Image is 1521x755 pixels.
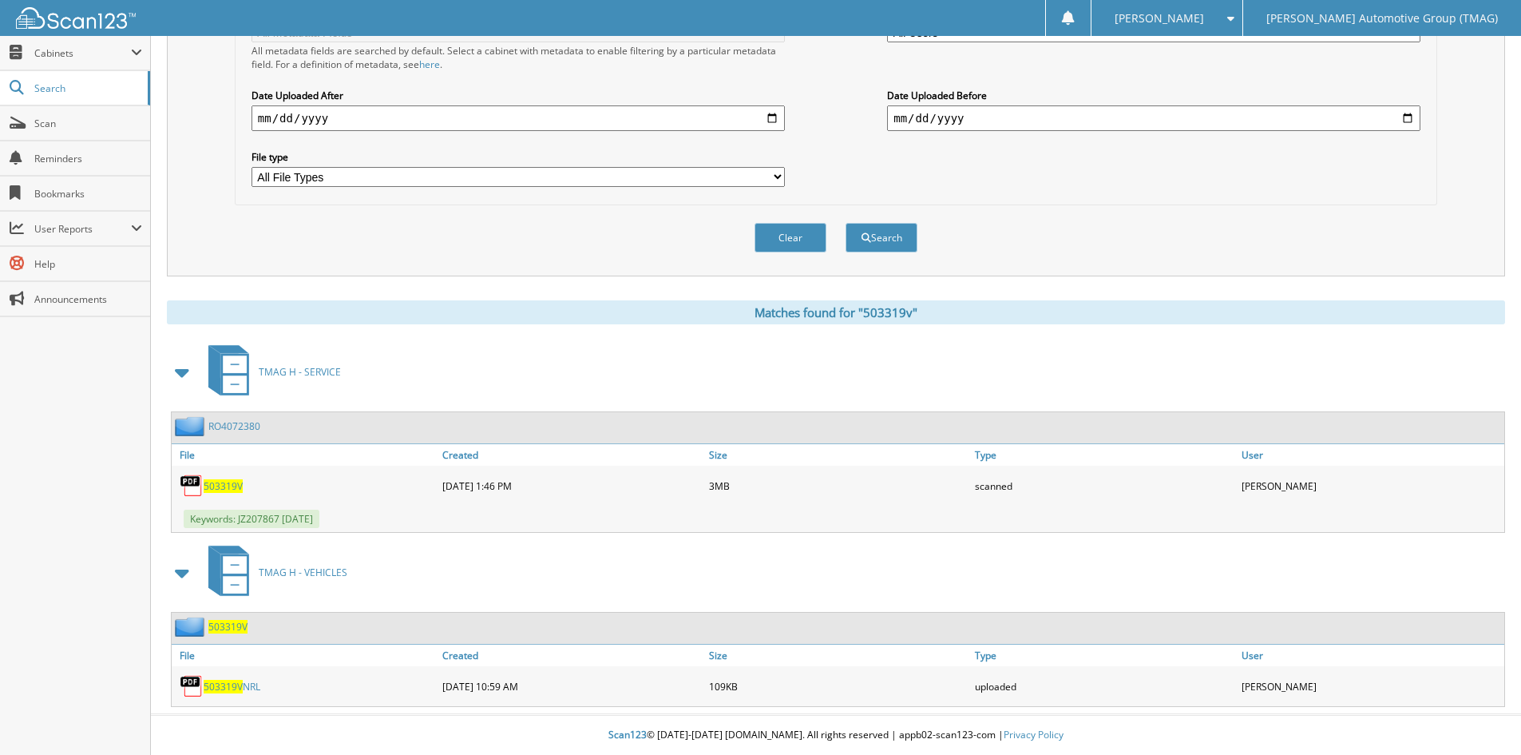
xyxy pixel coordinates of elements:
img: PDF.png [180,674,204,698]
div: 3MB [705,470,972,502]
a: File [172,444,438,466]
label: Date Uploaded Before [887,89,1420,102]
div: scanned [971,470,1238,502]
div: uploaded [971,670,1238,702]
span: User Reports [34,222,131,236]
button: Search [846,223,917,252]
a: here [419,58,440,71]
a: Created [438,444,705,466]
a: User [1238,645,1504,666]
input: end [887,105,1420,131]
a: TMAG H - VEHICLES [199,541,347,604]
span: Search [34,81,140,95]
label: File type [252,150,785,164]
div: 109KB [705,670,972,702]
span: TMAG H - VEHICLES [259,566,347,579]
div: Matches found for "503319v" [167,300,1505,324]
span: Cabinets [34,46,131,60]
a: TMAG H - SERVICE [199,340,341,403]
span: 503319V [204,680,243,693]
div: © [DATE]-[DATE] [DOMAIN_NAME]. All rights reserved | appb02-scan123-com | [151,716,1521,755]
a: 503319V [204,479,243,493]
a: Created [438,645,705,666]
a: File [172,645,438,666]
span: Reminders [34,152,142,165]
button: Clear [755,223,826,252]
div: [DATE] 1:46 PM [438,470,705,502]
span: Announcements [34,292,142,306]
a: 503319V [208,620,248,634]
a: Privacy Policy [1004,728,1064,741]
span: Scan [34,117,142,130]
a: RO4072380 [208,419,260,433]
input: start [252,105,785,131]
label: Date Uploaded After [252,89,785,102]
a: User [1238,444,1504,466]
span: Help [34,257,142,271]
span: TMAG H - SERVICE [259,365,341,379]
div: [PERSON_NAME] [1238,470,1504,502]
div: [PERSON_NAME] [1238,670,1504,702]
span: [PERSON_NAME] [1115,14,1204,23]
span: Bookmarks [34,187,142,201]
a: 503319VNRL [204,680,260,693]
a: Size [705,645,972,666]
span: [PERSON_NAME] Automotive Group (TMAG) [1266,14,1498,23]
img: scan123-logo-white.svg [16,7,136,29]
img: folder2.png [175,617,208,637]
span: Scan123 [608,728,647,741]
div: All metadata fields are searched by default. Select a cabinet with metadata to enable filtering b... [252,44,785,71]
a: Type [971,645,1238,666]
a: Type [971,444,1238,466]
img: PDF.png [180,474,204,498]
a: Size [705,444,972,466]
div: [DATE] 10:59 AM [438,670,705,702]
span: Keywords: JZ207867 [DATE] [184,510,319,528]
img: folder2.png [175,416,208,436]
